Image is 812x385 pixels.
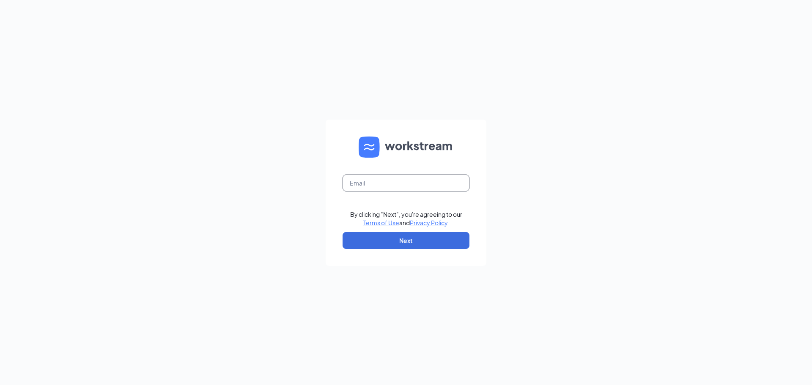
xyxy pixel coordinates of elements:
[350,210,462,227] div: By clicking "Next", you're agreeing to our and .
[343,175,469,191] input: Email
[359,137,453,158] img: WS logo and Workstream text
[343,232,469,249] button: Next
[410,219,447,227] a: Privacy Policy
[363,219,399,227] a: Terms of Use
